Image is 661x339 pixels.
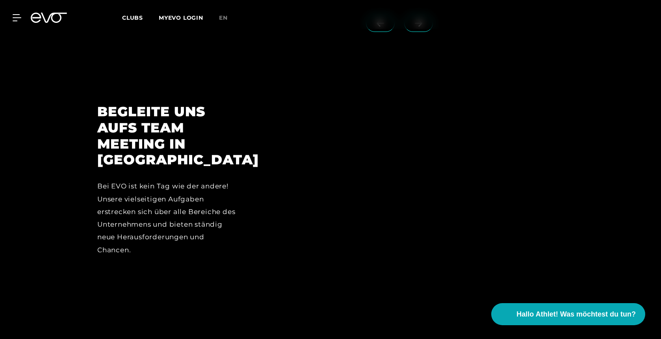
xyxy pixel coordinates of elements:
[159,14,203,21] a: MYEVO LOGIN
[122,14,159,21] a: Clubs
[516,309,636,320] span: Hallo Athlet! Was möchtest du tun?
[97,180,238,256] div: Bei EVO ist kein Tag wie der andere! Unsere vielseitigen Aufgaben erstrecken sich über alle Berei...
[491,303,645,325] button: Hallo Athlet! Was möchtest du tun?
[219,13,237,22] a: en
[219,14,228,21] span: en
[122,14,143,21] span: Clubs
[97,104,238,168] h2: BEGLEITE UNS AUFS TEAM MEETING IN [GEOGRAPHIC_DATA]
